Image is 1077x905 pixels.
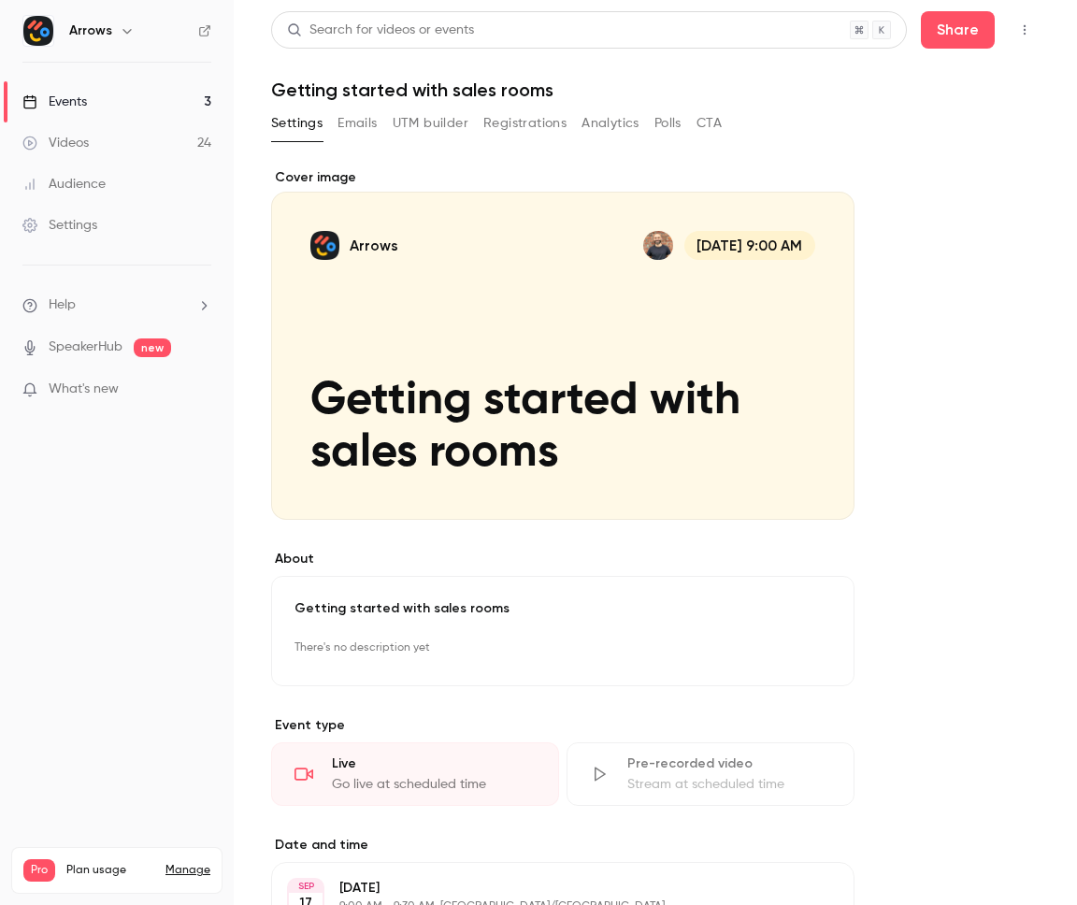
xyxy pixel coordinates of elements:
[294,599,831,618] p: Getting started with sales rooms
[337,108,377,138] button: Emails
[271,836,854,855] label: Date and time
[22,93,87,111] div: Events
[567,742,854,806] div: Pre-recorded videoStream at scheduled time
[49,380,119,399] span: What's new
[165,863,210,878] a: Manage
[271,79,1040,101] h1: Getting started with sales rooms
[271,716,854,735] p: Event type
[289,880,323,893] div: SEP
[189,381,211,398] iframe: Noticeable Trigger
[332,775,536,794] div: Go live at scheduled time
[483,108,567,138] button: Registrations
[332,754,536,773] div: Live
[23,859,55,882] span: Pro
[69,22,112,40] h6: Arrows
[339,879,755,898] p: [DATE]
[271,742,559,806] div: LiveGo live at scheduled time
[49,295,76,315] span: Help
[582,108,639,138] button: Analytics
[49,338,122,357] a: SpeakerHub
[134,338,171,357] span: new
[66,863,154,878] span: Plan usage
[271,108,323,138] button: Settings
[271,168,854,520] section: Cover image
[23,16,53,46] img: Arrows
[287,21,474,40] div: Search for videos or events
[22,216,97,235] div: Settings
[22,134,89,152] div: Videos
[393,108,468,138] button: UTM builder
[22,295,211,315] li: help-dropdown-opener
[627,775,831,794] div: Stream at scheduled time
[627,754,831,773] div: Pre-recorded video
[921,11,995,49] button: Share
[271,550,854,568] label: About
[22,175,106,194] div: Audience
[696,108,722,138] button: CTA
[654,108,682,138] button: Polls
[294,633,831,663] p: There's no description yet
[271,168,854,187] label: Cover image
